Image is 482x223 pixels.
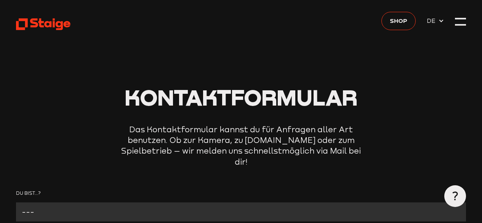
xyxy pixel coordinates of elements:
[16,189,466,221] form: Contact form
[117,124,365,167] p: Das Kontaktformular kannst du für Anfragen aller Art benutzen. Ob zur Kamera, zu [DOMAIN_NAME] od...
[381,12,416,30] a: Shop
[390,16,407,26] span: Shop
[16,189,466,197] label: Du bist...?
[125,84,357,111] span: Kontaktformular
[427,16,438,26] span: DE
